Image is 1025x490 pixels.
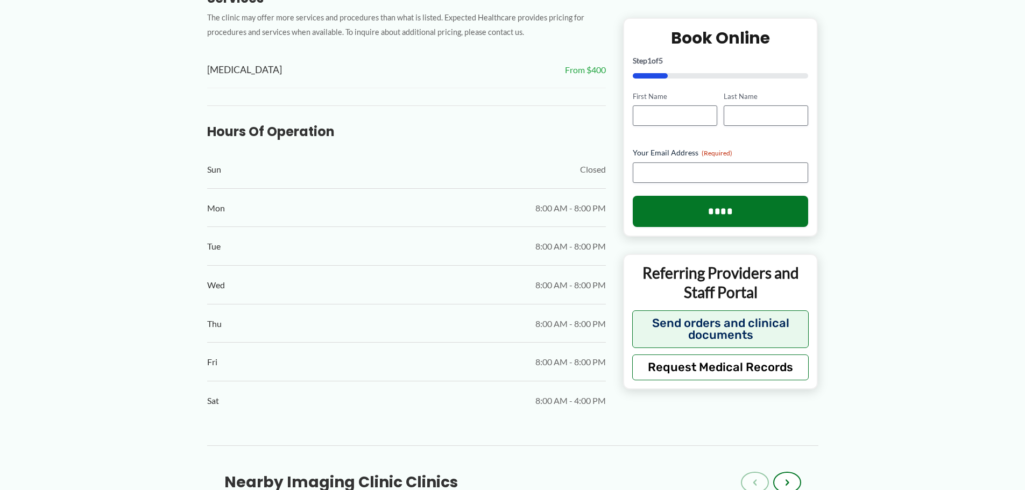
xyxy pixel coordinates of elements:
[207,393,219,409] span: Sat
[632,310,809,347] button: Send orders and clinical documents
[207,354,217,370] span: Fri
[633,56,809,64] p: Step of
[535,393,606,409] span: 8:00 AM - 4:00 PM
[724,91,808,101] label: Last Name
[659,55,663,65] span: 5
[207,11,606,40] p: The clinic may offer more services and procedures than what is listed. Expected Healthcare provid...
[535,277,606,293] span: 8:00 AM - 8:00 PM
[535,354,606,370] span: 8:00 AM - 8:00 PM
[753,476,757,489] span: ‹
[633,27,809,48] h2: Book Online
[535,200,606,216] span: 8:00 AM - 8:00 PM
[580,161,606,177] span: Closed
[647,55,652,65] span: 1
[632,354,809,380] button: Request Medical Records
[633,91,717,101] label: First Name
[632,263,809,302] p: Referring Providers and Staff Portal
[207,161,221,177] span: Sun
[207,316,222,332] span: Thu
[785,476,789,489] span: ›
[702,149,732,157] span: (Required)
[207,238,221,254] span: Tue
[535,316,606,332] span: 8:00 AM - 8:00 PM
[207,61,282,79] span: [MEDICAL_DATA]
[535,238,606,254] span: 8:00 AM - 8:00 PM
[207,200,225,216] span: Mon
[207,277,225,293] span: Wed
[207,123,606,140] h3: Hours of Operation
[565,62,606,78] span: From $400
[633,147,809,158] label: Your Email Address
